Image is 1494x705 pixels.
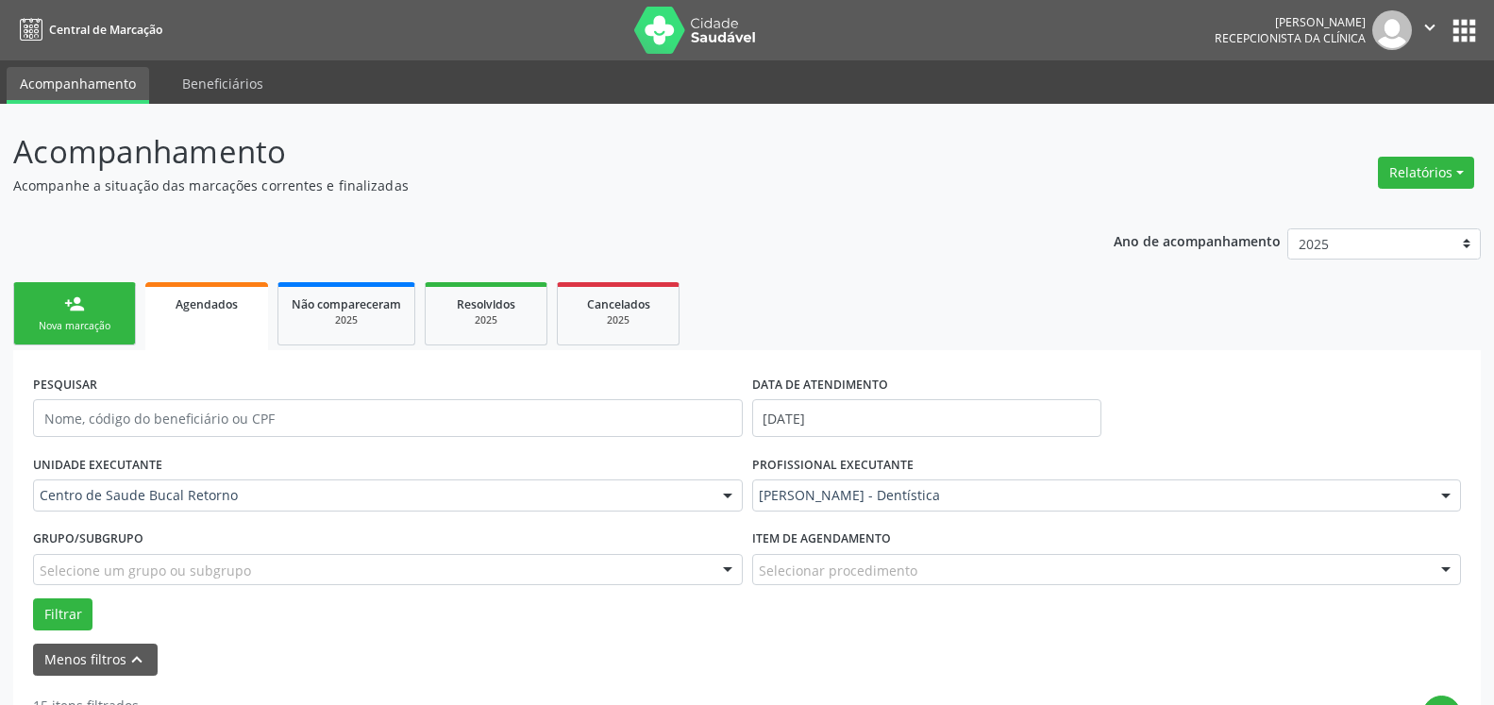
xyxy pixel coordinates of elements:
a: Acompanhamento [7,67,149,104]
span: Selecione um grupo ou subgrupo [40,561,251,580]
div: 2025 [439,313,533,327]
label: UNIDADE EXECUTANTE [33,450,162,479]
button: Filtrar [33,598,92,630]
span: Central de Marcação [49,22,162,38]
input: Nome, código do beneficiário ou CPF [33,399,743,437]
button: apps [1448,14,1481,47]
span: [PERSON_NAME] - Dentística [759,486,1423,505]
i:  [1419,17,1440,38]
span: Resolvidos [457,296,515,312]
button:  [1412,10,1448,50]
button: Relatórios [1378,157,1474,189]
span: Centro de Saude Bucal Retorno [40,486,704,505]
label: Item de agendamento [752,525,891,554]
div: 2025 [571,313,665,327]
label: PROFISSIONAL EXECUTANTE [752,450,914,479]
button: Menos filtroskeyboard_arrow_up [33,644,158,677]
p: Ano de acompanhamento [1114,228,1281,252]
input: Selecione um intervalo [752,399,1102,437]
label: Grupo/Subgrupo [33,525,143,554]
div: person_add [64,294,85,314]
p: Acompanhamento [13,128,1041,176]
a: Central de Marcação [13,14,162,45]
p: Acompanhe a situação das marcações correntes e finalizadas [13,176,1041,195]
span: Não compareceram [292,296,401,312]
div: 2025 [292,313,401,327]
a: Beneficiários [169,67,277,100]
div: [PERSON_NAME] [1215,14,1366,30]
span: Selecionar procedimento [759,561,917,580]
i: keyboard_arrow_up [126,649,147,670]
img: img [1372,10,1412,50]
span: Cancelados [587,296,650,312]
span: Recepcionista da clínica [1215,30,1366,46]
label: DATA DE ATENDIMENTO [752,370,888,399]
span: Agendados [176,296,238,312]
div: Nova marcação [27,319,122,333]
label: PESQUISAR [33,370,97,399]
